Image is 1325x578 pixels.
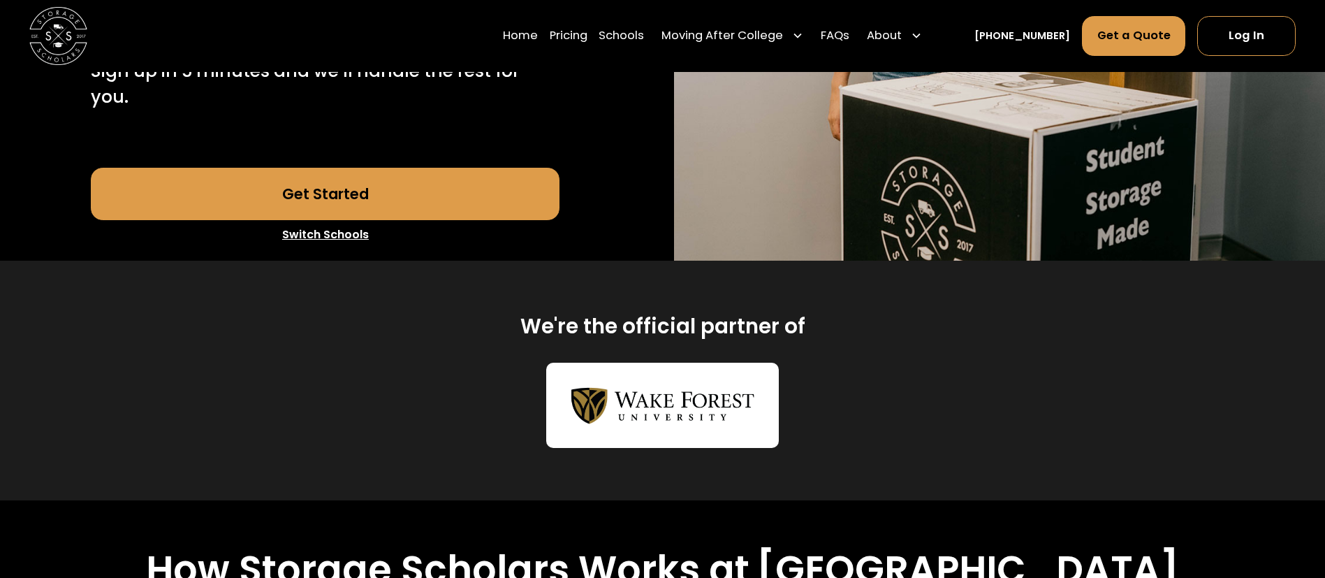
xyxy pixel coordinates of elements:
[861,16,928,57] div: About
[867,28,902,45] div: About
[91,220,559,250] a: Switch Schools
[656,16,810,57] div: Moving After College
[821,16,849,57] a: FAQs
[91,58,559,110] p: Sign up in 5 minutes and we’ll handle the rest for you.
[1197,17,1296,56] a: Log In
[599,16,644,57] a: Schools
[550,16,587,57] a: Pricing
[503,16,538,57] a: Home
[661,28,783,45] div: Moving After College
[974,29,1070,44] a: [PHONE_NUMBER]
[29,7,87,65] img: Storage Scholars main logo
[91,168,559,220] a: Get Started
[1082,17,1186,56] a: Get a Quote
[520,313,805,340] h2: We're the official partner of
